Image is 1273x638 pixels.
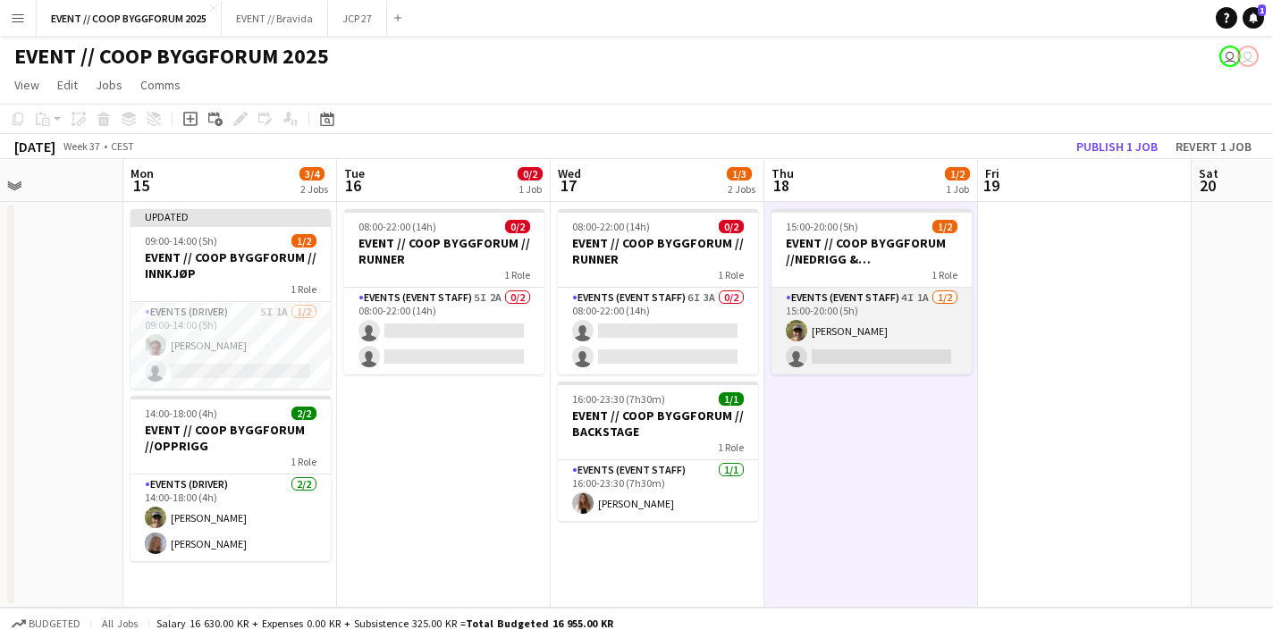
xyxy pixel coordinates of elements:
span: 09:00-14:00 (5h) [145,234,217,248]
app-card-role: Events (Event Staff)6I3A0/208:00-22:00 (14h) [558,288,758,374]
span: Sat [1199,165,1218,181]
span: 08:00-22:00 (14h) [572,220,650,233]
span: 1 [1258,4,1266,16]
span: 15:00-20:00 (5h) [786,220,858,233]
button: Budgeted [9,614,83,634]
app-card-role: Events (Event Staff)5I2A0/208:00-22:00 (14h) [344,288,544,374]
h3: EVENT // COOP BYGGFORUM //NEDRIGG & TILBAKELEVERING [771,235,972,267]
span: All jobs [98,617,141,630]
span: 19 [982,175,999,196]
span: Thu [771,165,794,181]
span: 16 [341,175,365,196]
span: Budgeted [29,617,80,630]
h3: EVENT // COOP BYGGFORUM //OPPRIGG [131,422,331,454]
span: 1 Role [932,268,957,281]
span: Comms [140,77,181,93]
span: Tue [344,165,365,181]
app-card-role: Events (Driver)2/214:00-18:00 (4h)[PERSON_NAME][PERSON_NAME] [131,474,331,561]
app-job-card: 08:00-22:00 (14h)0/2EVENT // COOP BYGGFORUM // RUNNER1 RoleEvents (Event Staff)6I3A0/208:00-22:00... [558,209,758,374]
button: EVENT // COOP BYGGFORUM 2025 [37,1,222,36]
span: 16:00-23:30 (7h30m) [572,392,665,406]
span: 14:00-18:00 (4h) [145,407,217,420]
span: 1/2 [291,234,316,248]
a: View [7,73,46,97]
app-job-card: 15:00-20:00 (5h)1/2EVENT // COOP BYGGFORUM //NEDRIGG & TILBAKELEVERING1 RoleEvents (Event Staff)4... [771,209,972,374]
div: 1 Job [946,182,969,196]
span: Jobs [96,77,122,93]
span: Mon [131,165,154,181]
div: 2 Jobs [300,182,328,196]
span: Edit [57,77,78,93]
app-card-role: Events (Event Staff)1/116:00-23:30 (7h30m)[PERSON_NAME] [558,460,758,521]
span: 15 [128,175,154,196]
div: Salary 16 630.00 KR + Expenses 0.00 KR + Subsistence 325.00 KR = [156,617,613,630]
button: EVENT // Bravida [222,1,328,36]
div: CEST [111,139,134,153]
span: 1/2 [932,220,957,233]
div: Updated [131,209,331,223]
span: Wed [558,165,581,181]
h3: EVENT // COOP BYGGFORUM // RUNNER [558,235,758,267]
a: 1 [1243,7,1264,29]
span: 08:00-22:00 (14h) [358,220,436,233]
span: 0/2 [518,167,543,180]
app-card-role: Events (Driver)5I1A1/209:00-14:00 (5h)[PERSON_NAME] [131,302,331,389]
span: 2/2 [291,407,316,420]
span: 1 Role [718,268,744,281]
span: 0/2 [505,220,530,233]
app-job-card: 14:00-18:00 (4h)2/2EVENT // COOP BYGGFORUM //OPPRIGG1 RoleEvents (Driver)2/214:00-18:00 (4h)[PERS... [131,396,331,561]
app-user-avatar: Rikke Bjørneng [1237,46,1259,67]
span: 1 Role [504,268,530,281]
app-user-avatar: Rikke Bjørneng [1219,46,1241,67]
button: JCP 27 [328,1,387,36]
span: 1/1 [719,392,744,406]
span: 20 [1196,175,1218,196]
a: Edit [50,73,85,97]
span: 0/2 [719,220,744,233]
div: 1 Job [518,182,542,196]
h3: EVENT // COOP BYGGFORUM // BACKSTAGE [558,407,758,440]
a: Comms [133,73,188,97]
span: 1/3 [727,167,752,180]
span: Week 37 [59,139,104,153]
app-job-card: Updated09:00-14:00 (5h)1/2EVENT // COOP BYGGFORUM // INNKJØP1 RoleEvents (Driver)5I1A1/209:00-14:... [131,209,331,389]
span: View [14,77,39,93]
span: 1 Role [291,282,316,296]
span: 1 Role [718,441,744,454]
span: Total Budgeted 16 955.00 KR [466,617,613,630]
span: 3/4 [299,167,325,180]
div: 2 Jobs [728,182,755,196]
app-job-card: 16:00-23:30 (7h30m)1/1EVENT // COOP BYGGFORUM // BACKSTAGE1 RoleEvents (Event Staff)1/116:00-23:3... [558,382,758,521]
div: [DATE] [14,138,55,155]
button: Publish 1 job [1069,135,1165,158]
span: 1/2 [945,167,970,180]
span: 18 [769,175,794,196]
h1: EVENT // COOP BYGGFORUM 2025 [14,43,329,70]
h3: EVENT // COOP BYGGFORUM // INNKJØP [131,249,331,281]
a: Jobs [89,73,130,97]
h3: EVENT // COOP BYGGFORUM // RUNNER [344,235,544,267]
span: 1 Role [291,455,316,468]
app-card-role: Events (Event Staff)4I1A1/215:00-20:00 (5h)[PERSON_NAME] [771,288,972,374]
app-job-card: 08:00-22:00 (14h)0/2EVENT // COOP BYGGFORUM // RUNNER1 RoleEvents (Event Staff)5I2A0/208:00-22:00... [344,209,544,374]
span: Fri [985,165,999,181]
span: 17 [555,175,581,196]
button: Revert 1 job [1168,135,1259,158]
